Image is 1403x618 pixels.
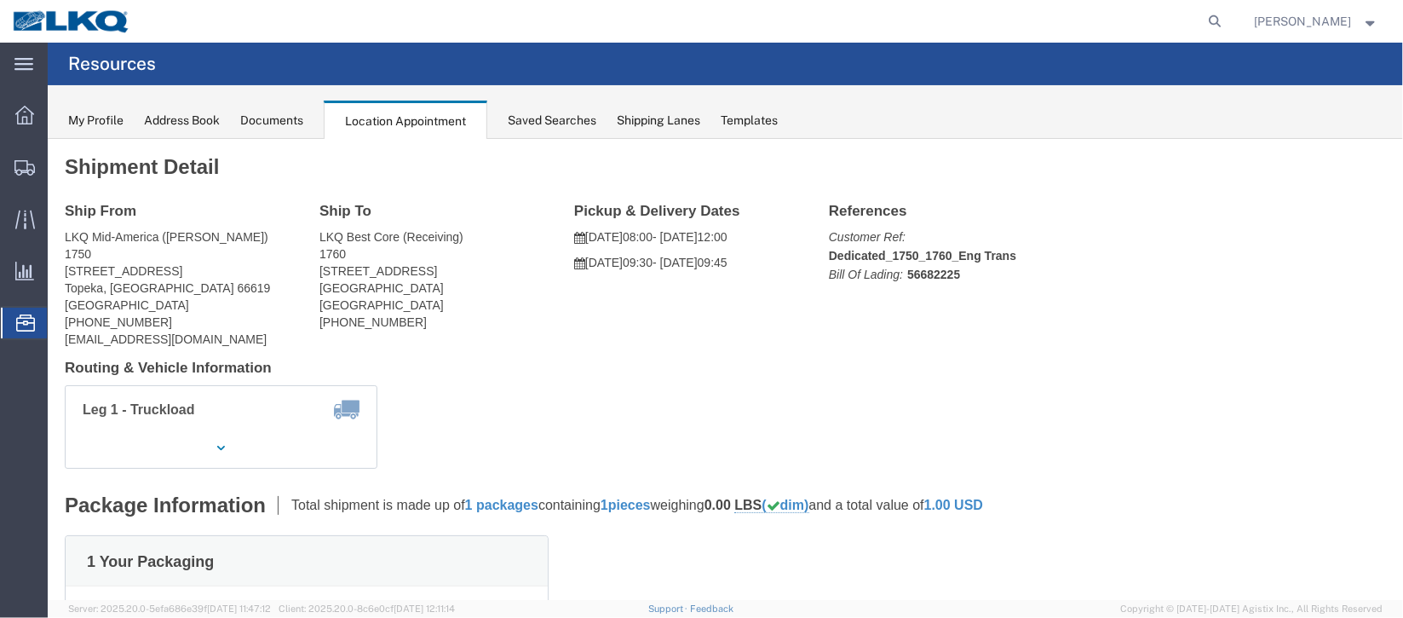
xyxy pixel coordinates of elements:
a: Feedback [690,604,733,614]
span: [DATE] 11:47:12 [207,604,271,614]
div: Templates [721,112,778,130]
div: Shipping Lanes [617,112,700,130]
h4: Resources [68,43,156,85]
span: [DATE] 12:11:14 [394,604,455,614]
span: Server: 2025.20.0-5efa686e39f [68,604,271,614]
span: Client: 2025.20.0-8c6e0cf [279,604,455,614]
a: Support [648,604,691,614]
span: Christopher Sanchez [1255,12,1352,31]
div: My Profile [68,112,124,130]
div: Address Book [144,112,220,130]
div: Documents [240,112,303,130]
span: Copyright © [DATE]-[DATE] Agistix Inc., All Rights Reserved [1120,602,1383,616]
button: [PERSON_NAME] [1254,11,1380,32]
img: logo [12,9,131,34]
div: Saved Searches [508,112,596,130]
div: Location Appointment [324,101,487,140]
iframe: FS Legacy Container [48,139,1403,600]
